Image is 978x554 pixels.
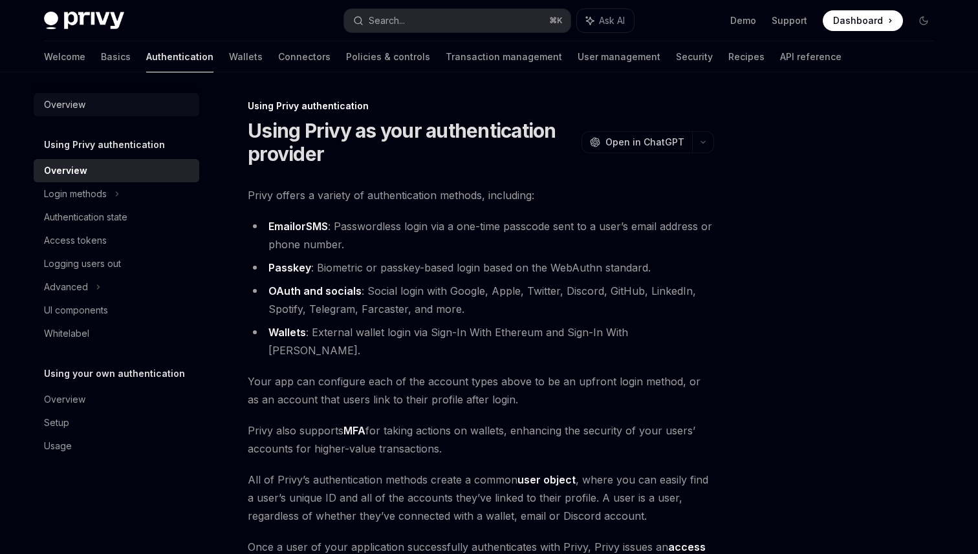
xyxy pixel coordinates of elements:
a: user object [517,473,576,487]
span: ⌘ K [549,16,563,26]
a: Logging users out [34,252,199,275]
span: All of Privy’s authentication methods create a common , where you can easily find a user’s unique... [248,471,714,525]
a: API reference [780,41,842,72]
span: Ask AI [599,14,625,27]
a: UI components [34,299,199,322]
a: Dashboard [823,10,903,31]
a: Policies & controls [346,41,430,72]
li: : External wallet login via Sign-In With Ethereum and Sign-In With [PERSON_NAME]. [248,323,714,359]
a: User management [578,41,660,72]
a: Usage [34,434,199,458]
button: Search...⌘K [344,9,570,32]
span: Dashboard [833,14,883,27]
div: Search... [369,13,405,28]
span: Your app can configure each of the account types above to be an upfront login method, or as an ac... [248,372,714,409]
a: Wallets [229,41,263,72]
div: Overview [44,163,87,178]
div: Whitelabel [44,326,89,341]
a: Connectors [278,41,331,72]
h1: Using Privy as your authentication provider [248,119,576,165]
a: Wallets [268,326,306,339]
a: Overview [34,159,199,182]
strong: or [268,220,328,233]
span: Open in ChatGPT [605,136,684,149]
div: Logging users out [44,256,121,272]
div: Access tokens [44,233,107,248]
a: Security [676,41,713,72]
a: Recipes [728,41,765,72]
li: : Biometric or passkey-based login based on the WebAuthn standard. [248,259,714,277]
a: Passkey [268,261,311,275]
li: : Social login with Google, Apple, Twitter, Discord, GitHub, LinkedIn, Spotify, Telegram, Farcast... [248,282,714,318]
a: Whitelabel [34,322,199,345]
div: Login methods [44,186,107,202]
div: Usage [44,438,72,454]
div: Authentication state [44,209,127,225]
a: Welcome [44,41,85,72]
a: Basics [101,41,131,72]
span: Privy offers a variety of authentication methods, including: [248,186,714,204]
button: Open in ChatGPT [581,131,692,153]
img: dark logo [44,12,124,30]
a: Access tokens [34,229,199,252]
a: Email [268,220,295,233]
div: Using Privy authentication [248,100,714,112]
a: Transaction management [446,41,562,72]
a: Overview [34,388,199,411]
div: Overview [44,97,85,112]
div: Overview [44,392,85,407]
a: Authentication [146,41,213,72]
div: UI components [44,303,108,318]
a: Support [772,14,807,27]
h5: Using Privy authentication [44,137,165,153]
button: Toggle dark mode [913,10,934,31]
div: Setup [44,415,69,431]
div: Advanced [44,279,88,295]
a: Demo [730,14,756,27]
button: Ask AI [577,9,634,32]
a: Overview [34,93,199,116]
span: Privy also supports for taking actions on wallets, enhancing the security of your users’ accounts... [248,421,714,458]
a: Authentication state [34,206,199,229]
a: OAuth and socials [268,284,362,298]
li: : Passwordless login via a one-time passcode sent to a user’s email address or phone number. [248,217,714,253]
a: SMS [306,220,328,233]
h5: Using your own authentication [44,366,185,381]
a: Setup [34,411,199,434]
a: MFA [343,424,365,438]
